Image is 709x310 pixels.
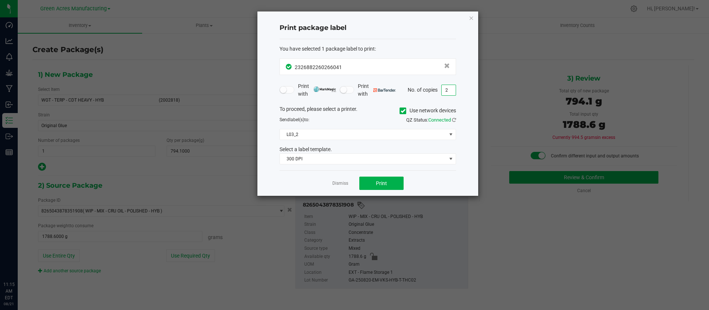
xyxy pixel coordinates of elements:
iframe: Resource center [7,251,30,273]
a: Dismiss [332,180,348,187]
label: Use network devices [400,107,456,115]
span: In Sync [286,63,293,71]
button: Print [359,177,404,190]
span: label(s) [290,117,304,122]
iframe: Resource center unread badge [22,250,31,259]
span: You have selected 1 package label to print [280,46,375,52]
div: : [280,45,456,53]
span: Print [376,180,387,186]
div: To proceed, please select a printer. [274,105,462,116]
span: Print with [358,82,396,98]
span: L03_2 [280,129,446,140]
img: mark_magic_cybra.png [314,86,336,92]
span: No. of copies [408,86,438,92]
span: 2326882260266041 [295,64,342,70]
span: QZ Status: [406,117,456,123]
img: bartender.png [373,88,396,92]
h4: Print package label [280,23,456,33]
span: 300 DPI [280,154,446,164]
span: Connected [428,117,451,123]
span: Send to: [280,117,309,122]
div: Select a label template. [274,146,462,153]
span: Print with [298,82,336,98]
